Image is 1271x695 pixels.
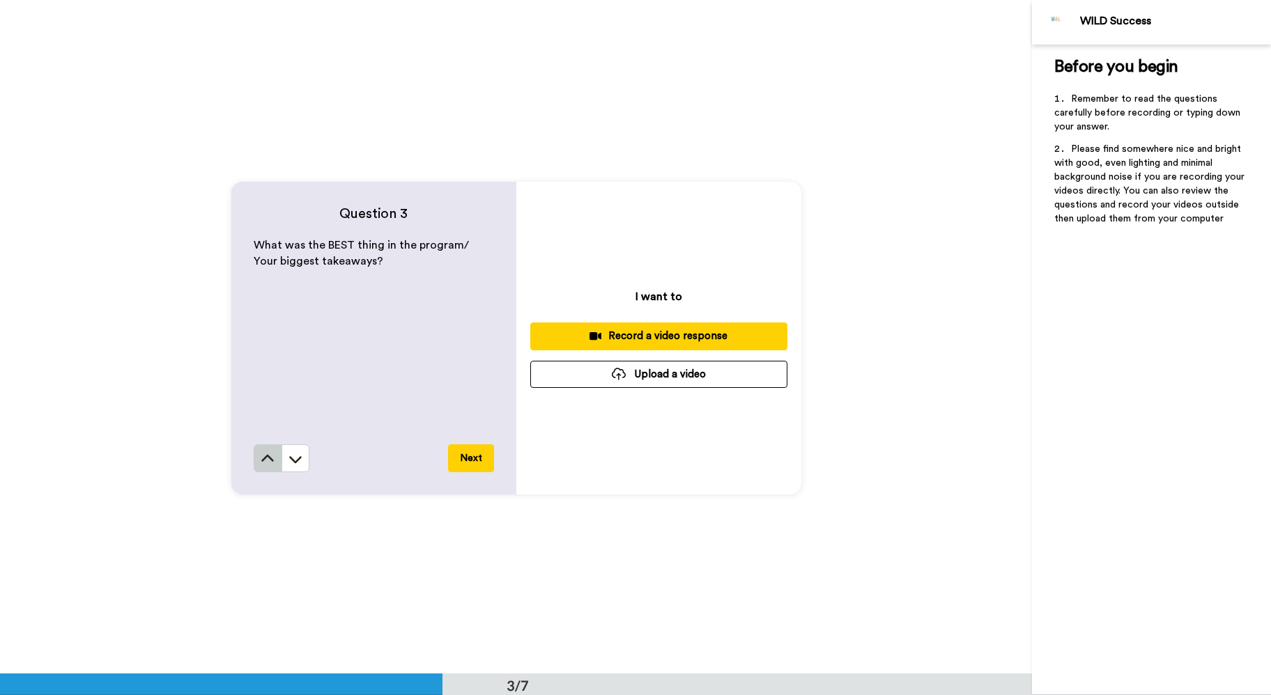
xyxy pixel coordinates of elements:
h4: Question 3 [254,204,494,224]
button: Record a video response [530,322,787,350]
span: Before you begin [1054,58,1178,75]
button: Upload a video [530,361,787,388]
p: I want to [635,288,682,305]
button: Next [448,444,494,472]
img: Profile Image [1040,6,1073,39]
span: Remember to read the questions carefully before recording or typing down your answer. [1054,94,1243,132]
span: What was the BEST thing in the program/ Your biggest takeaways? [254,240,472,267]
div: Record a video response [541,329,776,343]
span: Please find somewhere nice and bright with good, even lighting and minimal background noise if yo... [1054,144,1247,224]
div: 3/7 [484,676,551,695]
div: WILD Success [1080,15,1270,28]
